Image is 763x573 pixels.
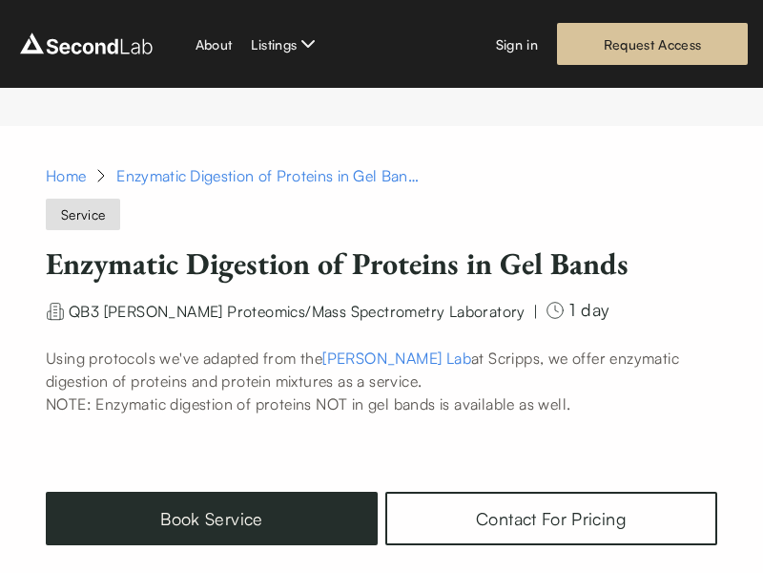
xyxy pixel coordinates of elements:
div: | [533,300,538,323]
a: QB3 [PERSON_NAME] Proteomics/Mass Spectrometry Laboratory [69,300,526,319]
p: Using protocols we've adapted from the at Scripps, we offer enzymatic digestion of proteins and p... [46,347,717,393]
a: Sign in [496,34,538,54]
span: Service [46,199,120,230]
a: About [196,34,233,54]
a: Contact For Pricing [385,492,717,545]
img: logo [15,29,157,59]
h1: Enzymatic Digestion of Proteins in Gel Bands [46,244,717,283]
button: Book Service [46,492,378,545]
a: Request Access [557,23,748,65]
span: QB3 [PERSON_NAME] Proteomics/Mass Spectrometry Laboratory [69,302,526,321]
span: 1 day [569,300,608,321]
a: [PERSON_NAME] Lab [322,349,471,368]
div: Enzymatic Digestion of Proteins in Gel Bands [116,164,422,187]
button: Listings [251,32,320,55]
p: NOTE: Enzymatic digestion of proteins NOT in gel bands is available as well. [46,393,717,415]
a: Home [46,164,86,187]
